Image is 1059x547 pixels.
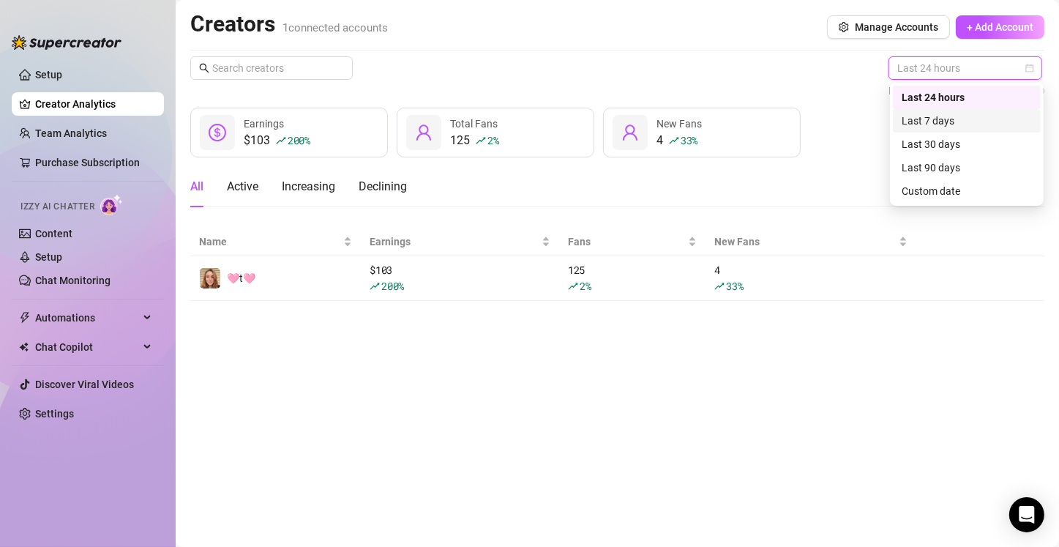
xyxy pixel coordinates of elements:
img: logo-BBDzfeDw.svg [12,35,121,50]
span: thunderbolt [19,312,31,324]
div: $103 [244,132,310,149]
span: rise [568,281,578,291]
span: 200 % [288,133,310,147]
a: Setup [35,251,62,263]
span: 33 % [681,133,697,147]
button: + Add Account [956,15,1044,39]
div: Declining [359,178,407,196]
div: Custom date [902,183,1032,199]
div: 4 [656,132,702,149]
span: 2 % [580,279,591,293]
span: New Fans [714,234,896,250]
span: Earnings [370,234,539,250]
div: Last 90 days [893,156,1041,179]
span: 33 % [726,279,743,293]
span: dollar-circle [209,124,226,141]
span: Last 24 hours [897,57,1033,79]
span: rise [370,281,380,291]
span: Earnings [244,118,284,130]
span: rise [669,135,679,146]
div: Custom date [893,179,1041,203]
div: $ 103 [370,262,550,294]
div: Last 7 days [902,113,1032,129]
img: 🩷t🩷 [200,268,220,289]
div: Last 24 hours [893,86,1041,109]
span: user [621,124,639,141]
img: Chat Copilot [19,342,29,352]
span: Total Fans [450,118,498,130]
span: Izzy AI Chatter [20,200,94,214]
span: + Add Account [967,21,1033,33]
div: All [190,178,203,196]
img: AI Chatter [100,194,123,215]
div: Last 7 days [893,109,1041,133]
a: Content [35,228,72,239]
span: Automations [35,306,139,330]
span: Manage Accounts [855,21,938,33]
span: 200 % [381,279,404,293]
div: 125 [450,132,498,149]
span: Fans [568,234,685,250]
button: Manage Accounts [827,15,950,39]
div: Increasing [282,178,335,196]
a: Chat Monitoring [35,275,111,286]
span: 2 % [487,133,498,147]
a: Creator Analytics [35,92,152,116]
div: Last 30 days [902,136,1032,152]
div: 125 [568,262,697,294]
th: New Fans [706,228,916,256]
a: Settings [35,408,74,420]
div: Active [227,178,258,196]
span: New Fans [656,118,702,130]
div: Open Intercom Messenger [1009,497,1044,532]
a: Team Analytics [35,127,107,139]
th: Fans [559,228,706,256]
th: Name [190,228,361,256]
div: 4 [714,262,908,294]
a: Purchase Subscription [35,151,152,174]
input: Search creators [212,60,332,76]
span: 🩷t🩷 [227,272,255,284]
span: Data may differ from OnlyFans [888,83,1028,99]
span: Chat Copilot [35,335,139,359]
span: user [415,124,433,141]
h2: Creators [190,10,388,38]
span: 1 connected accounts [282,21,388,34]
span: Name [199,234,340,250]
span: search [199,63,209,73]
div: Last 90 days [902,160,1032,176]
a: Discover Viral Videos [35,379,134,390]
div: Last 30 days [893,133,1041,156]
span: rise [714,281,725,291]
span: rise [276,135,286,146]
span: setting [839,22,849,32]
span: calendar [1025,64,1034,72]
span: rise [476,135,486,146]
div: Last 24 hours [902,89,1032,105]
a: Setup [35,69,62,81]
th: Earnings [361,228,559,256]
